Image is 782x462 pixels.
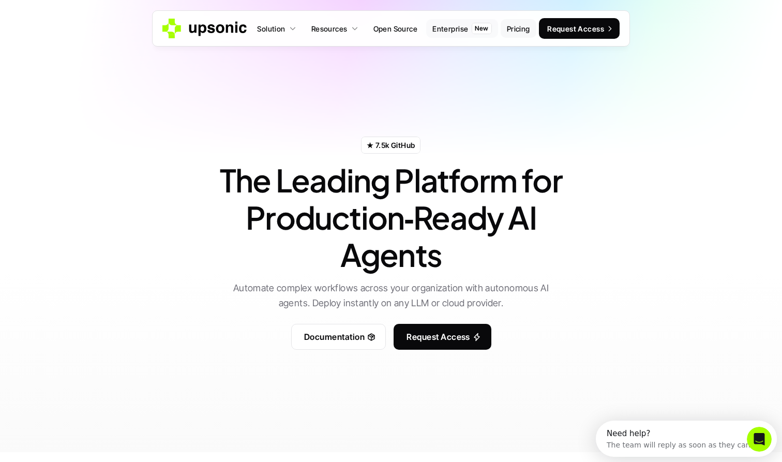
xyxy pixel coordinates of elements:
a: Open Source [367,19,424,38]
a: Request Access [394,324,491,350]
p: New [475,25,488,32]
p: Request Access [547,23,604,34]
a: Request Access [539,18,620,39]
div: Need help? [11,9,155,17]
p: Enterprise [432,23,468,34]
p: Automate complex workflows across your organization with autonomous AI agents. Deploy instantly o... [223,281,559,311]
h1: The Leading Platform for Production‑Ready AI Agents [210,161,572,273]
p: Request Access [407,330,470,345]
p: Open Source [373,23,418,34]
iframe: Intercom live chat [747,427,772,452]
div: Open Intercom Messenger [4,4,185,33]
p: Documentation [304,330,365,345]
p: ★ 7.5k GitHub [367,140,415,151]
p: Resources [311,23,348,34]
p: Pricing [507,23,530,34]
iframe: Intercom live chat discovery launcher [596,421,777,457]
a: Pricing [501,19,536,38]
p: Solution [257,23,285,34]
a: Solution [251,19,302,38]
a: Documentation [291,324,386,350]
div: The team will reply as soon as they can [11,17,155,28]
a: EnterpriseNew [426,19,498,38]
